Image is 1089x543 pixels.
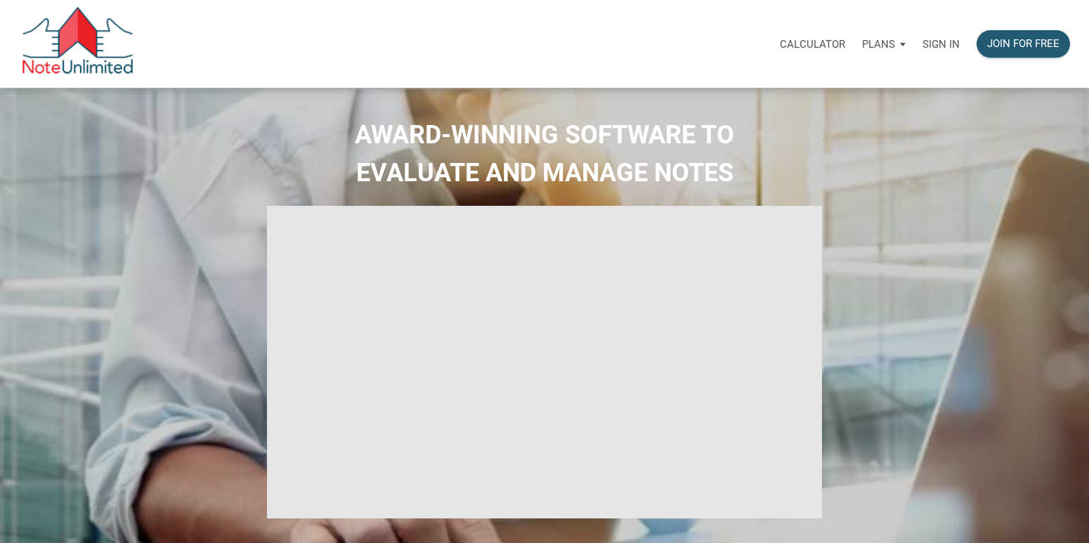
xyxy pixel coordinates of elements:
p: Calculator [780,38,845,51]
p: Sign in [922,38,960,51]
button: Join for free [977,30,1070,58]
p: Plans [862,38,895,51]
a: Join for free [968,22,1078,66]
iframe: NoteUnlimited [267,206,822,518]
a: Calculator [771,22,854,66]
a: Sign in [914,22,968,66]
h2: AWARD-WINNING SOFTWARE TO EVALUATE AND MANAGE NOTES [11,116,1078,192]
button: Plans [854,23,914,65]
div: Join for free [987,36,1059,52]
a: Plans [854,22,914,66]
